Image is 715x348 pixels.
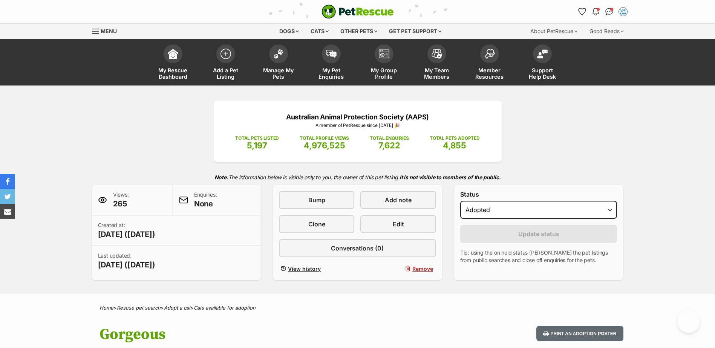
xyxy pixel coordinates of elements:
[360,215,436,233] a: Edit
[370,135,409,142] p: TOTAL ENQUIRIES
[164,305,190,311] a: Adopt a cat
[194,305,256,311] a: Cats available for adoption
[300,135,349,142] p: TOTAL PROFILE VIEWS
[308,195,325,205] span: Bump
[279,239,436,257] a: Conversations (0)
[576,6,588,18] a: Favourites
[463,41,516,85] a: Member Resources
[593,8,599,15] img: notifications-46538b983faf8c2785f20acdc204bb7945ddae34d4c08c2a6579f10ce5e182be.svg
[536,326,623,341] button: Print an adoption poster
[619,8,627,15] img: Adoption Team profile pic
[273,49,284,59] img: manage-my-pets-icon-02211641906a0b7f246fdf0571729dbe1e7629f14944591b6c1af311fb30b64b.svg
[98,229,155,240] span: [DATE] ([DATE])
[335,24,383,39] div: Other pets
[460,225,617,243] button: Update status
[305,41,358,85] a: My Pet Enquiries
[518,229,559,238] span: Update status
[590,6,602,18] button: Notifications
[168,49,178,59] img: dashboard-icon-eb2f2d2d3e046f16d808141f083e7271f6b2e854fb5c12c21221c1fb7104beca.svg
[220,49,231,59] img: add-pet-listing-icon-0afa8454b4691262ce3f59096e99ab1cd57d4a30225e0717b998d2c9b9846f56.svg
[117,305,161,311] a: Rescue pet search
[430,135,480,142] p: TOTAL PETS ADOPTED
[516,41,569,85] a: Support Help Desk
[199,41,252,85] a: Add a Pet Listing
[147,41,199,85] a: My Rescue Dashboard
[100,326,418,343] h1: Gorgeous
[473,67,507,80] span: Member Resources
[385,195,412,205] span: Add note
[378,140,400,150] span: 7,622
[98,221,155,240] p: Created at:
[214,174,228,180] strong: Note:
[194,198,217,209] span: None
[305,24,334,39] div: Cats
[209,67,243,80] span: Add a Pet Listing
[98,259,155,270] span: [DATE] ([DATE])
[81,305,635,311] div: > > >
[274,24,304,39] div: Dogs
[677,310,700,333] iframe: Help Scout Beacon - Open
[460,191,617,198] label: Status
[443,140,466,150] span: 4,855
[113,198,129,209] span: 265
[235,135,279,142] p: TOTAL PETS LISTED
[304,140,345,150] span: 4,976,525
[279,215,354,233] a: Clone
[252,41,305,85] a: Manage My Pets
[308,220,325,229] span: Clone
[584,24,629,39] div: Good Reads
[314,67,348,80] span: My Pet Enquiries
[379,49,389,58] img: group-profile-icon-3fa3cf56718a62981997c0bc7e787c4b2cf8bcc04b72c1350f741eb67cf2f40e.svg
[279,263,354,274] a: View history
[603,6,615,18] a: Conversations
[288,265,321,273] span: View history
[279,191,354,209] a: Bump
[322,5,394,19] img: logo-cat-932fe2b9b8326f06289b0f2fb663e598f794de774fb13d1741a6617ecf9a85b4.svg
[393,220,404,229] span: Edit
[460,249,617,264] p: Tip: using the on hold status [PERSON_NAME] the pet listings from public searches and close off e...
[322,5,394,19] a: PetRescue
[432,49,442,59] img: team-members-icon-5396bd8760b3fe7c0b43da4ab00e1e3bb1a5d9ba89233759b79545d2d3fc5d0d.svg
[360,191,436,209] a: Add note
[247,140,267,150] span: 5,197
[225,122,490,129] p: A member of PetRescue since [DATE] 🎉
[98,252,155,270] p: Last updated:
[194,191,217,209] p: Enquiries:
[484,49,495,59] img: member-resources-icon-8e73f808a243e03378d46382f2149f9095a855e16c252ad45f914b54edf8863c.svg
[605,8,613,15] img: chat-41dd97257d64d25036548639549fe6c8038ab92f7586957e7f3b1b290dea8141.svg
[367,67,401,80] span: My Group Profile
[400,174,501,180] strong: It is not visible to members of the public.
[537,49,548,58] img: help-desk-icon-fdf02630f3aa405de69fd3d07c3f3aa587a6932b1a1747fa1d2bba05be0121f9.svg
[617,6,629,18] button: My account
[113,191,129,209] p: Views:
[225,112,490,122] p: Australian Animal Protection Society (AAPS)
[331,244,384,253] span: Conversations (0)
[420,67,454,80] span: My Team Members
[410,41,463,85] a: My Team Members
[326,50,337,58] img: pet-enquiries-icon-7e3ad2cf08bfb03b45e93fb7055b45f3efa6380592205ae92323e6603595dc1f.svg
[525,67,559,80] span: Support Help Desk
[384,24,447,39] div: Get pet support
[262,67,295,80] span: Manage My Pets
[525,24,583,39] div: About PetRescue
[101,28,117,34] span: Menu
[358,41,410,85] a: My Group Profile
[156,67,190,80] span: My Rescue Dashboard
[576,6,629,18] ul: Account quick links
[100,305,113,311] a: Home
[92,169,623,185] p: The information below is visible only to you, the owner of this pet listing.
[360,263,436,274] button: Remove
[412,265,433,273] span: Remove
[92,24,122,37] a: Menu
